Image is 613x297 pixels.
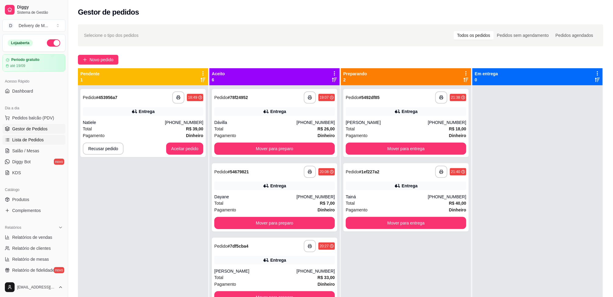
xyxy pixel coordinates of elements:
a: Dashboard [2,86,65,96]
div: Entrega [139,108,155,115]
div: Natiele [83,119,165,126]
strong: # 453956a7 [96,95,117,100]
span: Dashboard [12,88,33,94]
span: Relatório de mesas [12,256,49,262]
a: Diggy Botnovo [2,157,65,167]
span: Pedido [214,169,228,174]
strong: Dinheiro [317,282,335,287]
span: Pedido [214,95,228,100]
p: 6 [212,77,225,83]
button: Mover para preparo [214,143,335,155]
span: Relatório de clientes [12,245,51,251]
span: Total [346,126,355,132]
span: Relatórios de vendas [12,234,52,240]
div: Entrega [402,183,418,189]
span: Pagamento [83,132,105,139]
strong: Dinheiro [449,207,466,212]
button: Mover para entrega [346,217,466,229]
div: [PHONE_NUMBER] [296,268,335,274]
span: Total [83,126,92,132]
span: Total [346,200,355,207]
button: Recusar pedido [83,143,124,155]
button: Alterar Status [47,39,60,47]
div: Entrega [270,257,286,263]
strong: R$ 33,00 [317,275,335,280]
span: Sistema de Gestão [17,10,63,15]
strong: Dinheiro [317,133,335,138]
a: Período gratuitoaté 19/09 [2,54,65,72]
span: D [8,23,14,29]
span: Produtos [12,196,29,203]
div: Dávilla [214,119,296,126]
span: Complementos [12,207,41,214]
button: Mover para entrega [346,143,466,155]
a: Relatório de mesas [2,254,65,264]
strong: R$ 39,00 [186,126,203,131]
p: Preparando [343,71,367,77]
div: Dayane [214,194,296,200]
span: Pedido [83,95,96,100]
strong: R$ 7,00 [320,201,335,206]
a: KDS [2,168,65,178]
span: Pagamento [214,132,236,139]
span: Pagamento [214,207,236,213]
div: Dia a dia [2,103,65,113]
article: até 19/09 [10,63,25,68]
strong: # 5492df85 [359,95,380,100]
button: Novo pedido [78,55,118,65]
p: Aceito [212,71,225,77]
span: Pedido [346,95,359,100]
div: Loja aberta [8,40,33,46]
a: Relatórios de vendas [2,232,65,242]
strong: # 7df5cba4 [228,244,249,249]
a: Lista de Pedidos [2,135,65,145]
div: Tainá [346,194,428,200]
span: Diggy [17,5,63,10]
strong: R$ 18,00 [449,126,466,131]
div: 21:38 [451,95,460,100]
span: plus [83,58,87,62]
a: Relatório de clientes [2,243,65,253]
span: [EMAIL_ADDRESS][DOMAIN_NAME] [17,285,56,290]
button: Pedidos balcão (PDV) [2,113,65,123]
span: Pedido [214,244,228,249]
span: Gestor de Pedidos [12,126,47,132]
strong: Dinheiro [186,133,203,138]
div: 20:08 [320,169,329,174]
div: Todos os pedidos [454,31,494,40]
article: Período gratuito [11,58,40,62]
span: Novo pedido [89,56,114,63]
div: Entrega [270,108,286,115]
span: KDS [12,170,21,176]
span: Relatório de fidelidade [12,267,54,273]
div: Delivery de M ... [19,23,48,29]
div: [PHONE_NUMBER] [428,119,466,126]
strong: # 54679821 [228,169,249,174]
strong: R$ 40,00 [449,201,466,206]
span: Pagamento [346,207,368,213]
button: Mover para preparo [214,217,335,229]
span: Relatórios [5,225,21,230]
span: Selecione o tipo dos pedidos [84,32,138,39]
span: Pagamento [346,132,368,139]
button: Aceitar pedido [166,143,203,155]
div: Entrega [402,108,418,115]
a: DiggySistema de Gestão [2,2,65,17]
strong: Dinheiro [317,207,335,212]
h2: Gestor de pedidos [78,7,139,17]
a: Gestor de Pedidos [2,124,65,134]
button: [EMAIL_ADDRESS][DOMAIN_NAME] [2,280,65,295]
span: Total [214,126,223,132]
div: Catálogo [2,185,65,195]
div: [PHONE_NUMBER] [428,194,466,200]
p: 1 [80,77,100,83]
div: 19:07 [320,95,329,100]
span: Total [214,274,223,281]
span: Pagamento [214,281,236,288]
div: [PERSON_NAME] [214,268,296,274]
div: 20:27 [320,244,329,249]
p: Em entrega [475,71,498,77]
span: Pedidos balcão (PDV) [12,115,54,121]
strong: Dinheiro [449,133,466,138]
p: 2 [343,77,367,83]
